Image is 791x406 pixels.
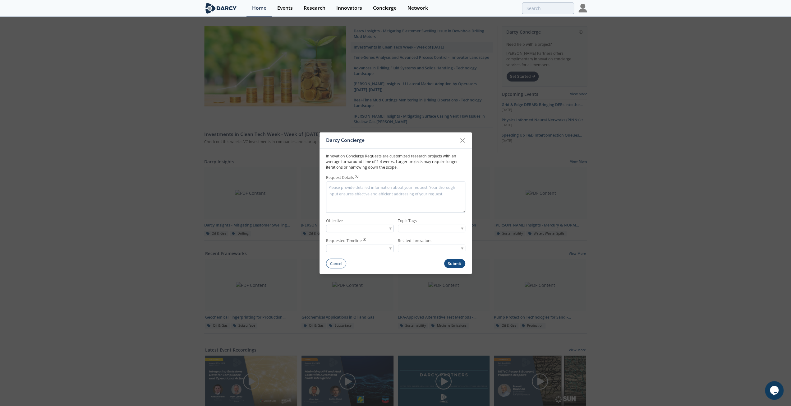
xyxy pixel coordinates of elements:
label: Objective [326,218,393,223]
div: Research [304,6,325,11]
div: Concierge [373,6,397,11]
button: Submit [444,259,465,268]
img: logo-wide.svg [204,3,238,14]
button: Cancel [326,259,347,268]
div: Innovators [336,6,362,11]
label: Related Innovators [398,238,465,243]
div: Home [252,6,266,11]
input: Advanced Search [522,2,574,14]
img: information.svg [363,238,366,241]
label: Topic Tags [398,218,465,223]
div: Network [407,6,428,11]
img: Profile [578,4,587,12]
label: Request Details [326,175,354,180]
iframe: chat widget [765,381,785,400]
p: Innovation Concierge Requests are customized research projects with an average turnaround time of... [326,153,465,170]
img: information.svg [355,175,358,178]
div: Events [277,6,293,11]
label: Requested Timeline [326,238,362,243]
div: Darcy Concierge [326,134,457,146]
